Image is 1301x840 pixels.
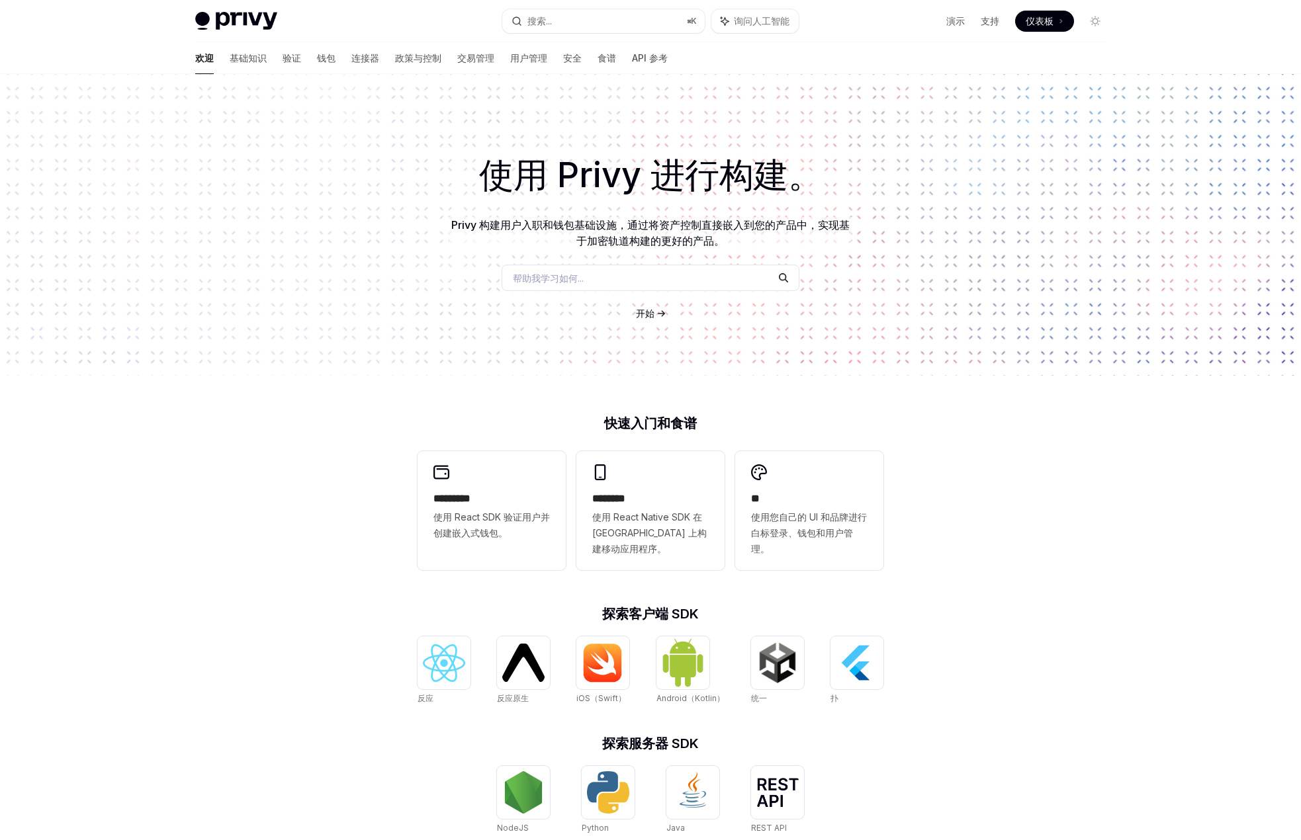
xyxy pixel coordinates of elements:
[751,766,804,835] a: REST APIREST API
[195,52,214,63] font: 欢迎
[604,415,697,431] font: 快速入门和食谱
[672,771,714,814] img: Java
[451,218,850,247] font: Privy 构建用户入职和钱包基础设施，通过将资产控制直接嵌入到您的产品中，实现基于加密轨道构建的更好的产品。
[497,823,529,833] font: NodeJS
[836,642,878,684] img: 扑
[418,693,433,703] font: 反应
[756,778,799,807] img: REST API
[656,636,725,705] a: Android（Kotlin）Android（Kotlin）
[734,15,789,26] font: 询问人工智能
[195,42,214,74] a: 欢迎
[395,52,441,63] font: 政策与控制
[502,771,545,814] img: NodeJS
[423,644,465,682] img: 反应
[687,16,691,26] font: ⌘
[946,15,965,26] font: 演示
[317,42,336,74] a: 钱包
[1026,15,1054,26] font: 仪表板
[1085,11,1106,32] button: 切换暗模式
[317,52,336,63] font: 钱包
[510,52,547,63] font: 用户管理
[576,451,725,570] a: **** ***使用 React Native SDK 在 [GEOGRAPHIC_DATA] 上构建移动应用程序。
[1015,11,1074,32] a: 仪表板
[691,16,697,26] font: K
[283,52,301,63] font: 验证
[283,42,301,74] a: 验证
[751,693,767,703] font: 统一
[598,42,616,74] a: 食谱
[502,9,705,33] button: 搜索...⌘K
[602,735,699,751] font: 探索服务器 SDK
[735,451,883,570] a: **使用您自己的 UI 和品牌进行白标登录、钱包和用户管理。
[395,42,441,74] a: 政策与控制
[418,636,471,705] a: 反应反应
[656,693,725,703] font: Android（Kotlin）
[632,52,668,63] font: API 参考
[981,15,999,28] a: 支持
[662,638,704,687] img: Android（Kotlin）
[598,52,616,63] font: 食谱
[636,308,654,319] font: 开始
[751,511,867,554] font: 使用您自己的 UI 和品牌进行白标登录、钱包和用户管理。
[587,771,629,814] img: Python
[457,42,494,74] a: 交易管理
[666,766,719,835] a: JavaJava
[195,12,277,30] img: 灯光标志
[479,154,823,196] font: 使用 Privy 进行构建。
[576,636,629,705] a: iOS（Swift）iOS（Swift）
[527,15,552,26] font: 搜索...
[457,52,494,63] font: 交易管理
[433,511,550,538] font: 使用 React SDK 验证用户并创建嵌入式钱包。
[602,606,699,622] font: 探索客户端 SDK
[711,9,799,33] button: 询问人工智能
[497,766,550,835] a: NodeJSNodeJS
[756,642,799,684] img: 统一
[582,823,609,833] font: Python
[510,42,547,74] a: 用户管理
[830,693,838,703] font: 扑
[351,52,379,63] font: 连接器
[502,644,545,681] img: 反应原生
[666,823,685,833] font: Java
[230,42,267,74] a: 基础知识
[830,636,883,705] a: 扑扑
[513,273,584,284] font: 帮助我学习如何...
[582,766,635,835] a: PythonPython
[351,42,379,74] a: 连接器
[636,307,654,320] a: 开始
[497,636,550,705] a: 反应原生反应原生
[592,511,707,554] font: 使用 React Native SDK 在 [GEOGRAPHIC_DATA] 上构建移动应用程序。
[946,15,965,28] a: 演示
[632,42,668,74] a: API 参考
[497,693,529,703] font: 反应原生
[230,52,267,63] font: 基础知识
[563,52,582,63] font: 安全
[576,693,626,703] font: iOS（Swift）
[563,42,582,74] a: 安全
[751,823,787,833] font: REST API
[981,15,999,26] font: 支持
[751,636,804,705] a: 统一统一
[582,643,624,683] img: iOS（Swift）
